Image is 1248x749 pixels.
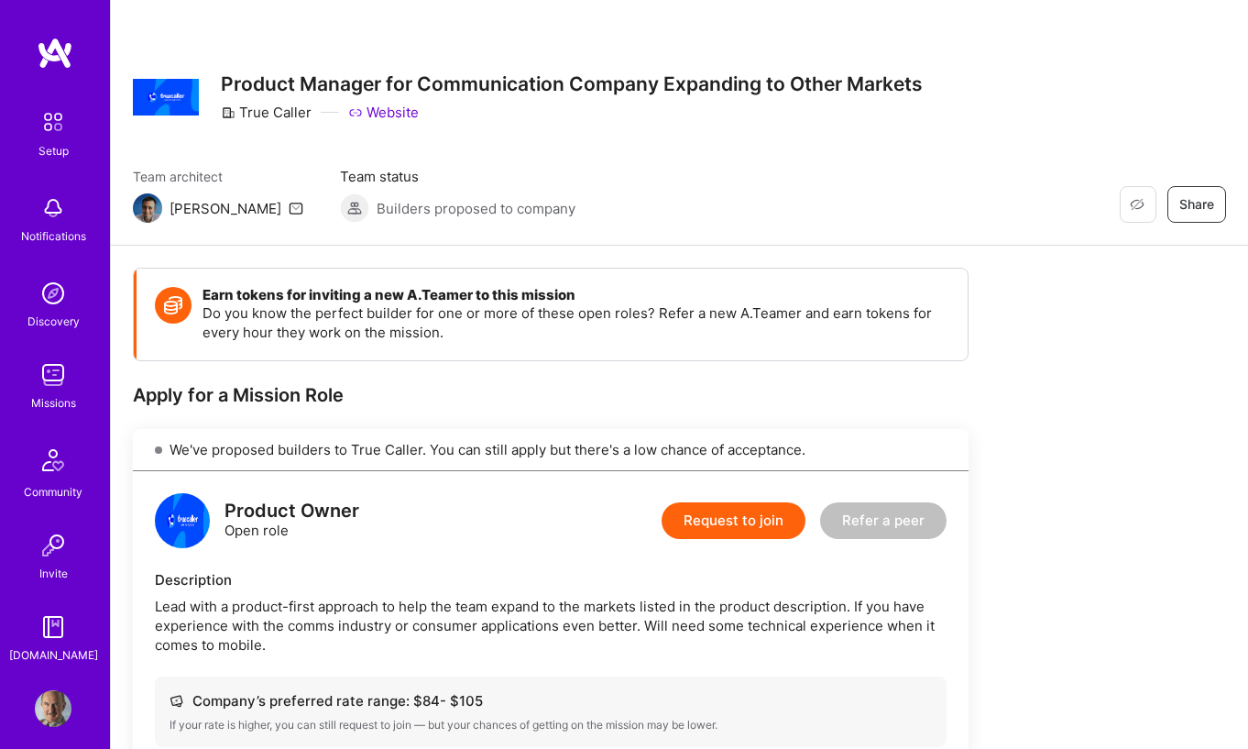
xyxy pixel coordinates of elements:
[34,103,72,141] img: setup
[221,72,923,95] h3: Product Manager for Communication Company Expanding to Other Markets
[340,193,369,223] img: Builders proposed to company
[31,438,75,482] img: Community
[1167,186,1226,223] button: Share
[170,691,932,710] div: Company’s preferred rate range: $ 84 - $ 105
[35,690,71,727] img: User Avatar
[662,502,805,539] button: Request to join
[35,275,71,312] img: discovery
[39,564,68,583] div: Invite
[289,201,303,215] i: icon Mail
[35,609,71,645] img: guide book
[340,167,575,186] span: Team status
[37,37,73,70] img: logo
[24,482,82,501] div: Community
[27,312,80,331] div: Discovery
[224,501,359,540] div: Open role
[170,199,281,218] div: [PERSON_NAME]
[35,190,71,226] img: bell
[133,167,303,186] span: Team architect
[31,393,76,413] div: Missions
[21,226,86,246] div: Notifications
[133,429,969,471] div: We've proposed builders to True Caller. You can still apply but there's a low chance of acceptance.
[170,718,932,732] div: If your rate is higher, you can still request to join — but your chances of getting on the missio...
[1130,197,1144,212] i: icon EyeClosed
[170,694,183,708] i: icon Cash
[133,193,162,223] img: Team Architect
[820,502,947,539] button: Refer a peer
[224,501,359,521] div: Product Owner
[35,527,71,564] img: Invite
[1179,195,1214,214] span: Share
[377,199,575,218] span: Builders proposed to company
[203,303,949,342] p: Do you know the perfect builder for one or more of these open roles? Refer a new A.Teamer and ear...
[38,141,69,160] div: Setup
[133,383,969,407] div: Apply for a Mission Role
[221,105,235,120] i: icon CompanyGray
[155,570,947,589] div: Description
[155,493,210,548] img: logo
[133,79,199,116] img: Company Logo
[155,597,947,655] div: Lead with a product-first approach to help the team expand to the markets listed in the product d...
[221,103,312,122] div: True Caller
[348,103,419,122] a: Website
[30,690,76,727] a: User Avatar
[203,287,949,303] h4: Earn tokens for inviting a new A.Teamer to this mission
[155,287,192,324] img: Token icon
[9,645,98,665] div: [DOMAIN_NAME]
[35,357,71,393] img: teamwork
